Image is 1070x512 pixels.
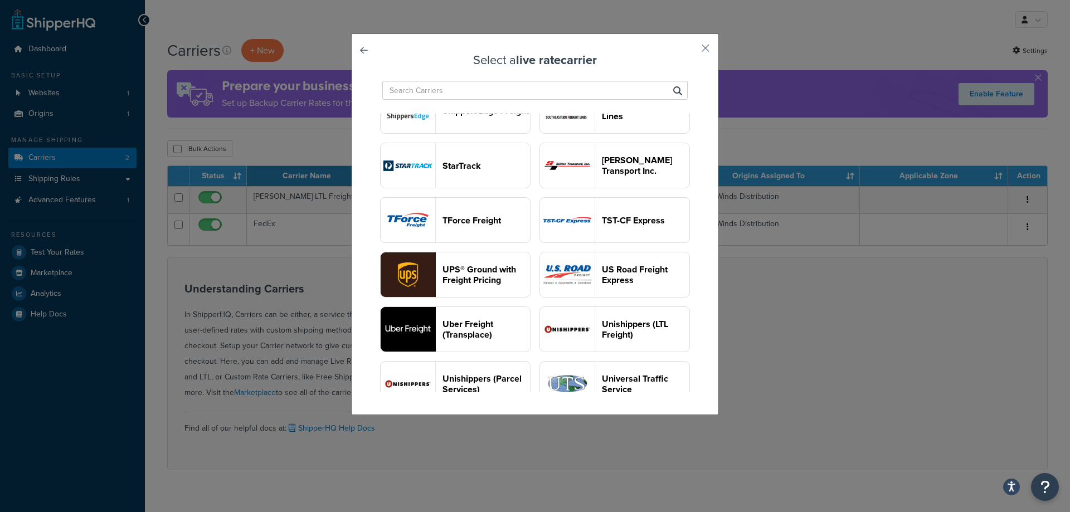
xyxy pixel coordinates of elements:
header: TST-CF Express [602,215,689,226]
img: starTrackv2 logo [381,143,435,188]
button: unishippersFreight logoUnishippers (LTL Freight) [539,306,690,352]
button: suttonFreight logo[PERSON_NAME] Transport Inc. [539,143,690,188]
img: tstOverlandFreight logo [540,198,595,242]
img: transplaceFreight logo [381,307,435,352]
header: ShippersEdge Freight [442,106,530,116]
header: [PERSON_NAME] Transport Inc. [602,155,689,176]
h3: Select a [380,53,690,67]
header: Unishippers (Parcel Services) [442,373,530,394]
button: upsGroundFreight logoUPS® Ground with Freight Pricing [380,252,531,298]
img: unishippersFreight logo [540,307,595,352]
header: US Road Freight Express [602,264,689,285]
button: usRoadFreight logoUS Road Freight Express [539,252,690,298]
header: Uber Freight (Transplace) [442,319,530,340]
button: starTrackv2 logoStarTrack [380,143,531,188]
header: UPS® Ground with Freight Pricing [442,264,530,285]
header: StarTrack [442,160,530,171]
button: Open Resource Center [1031,473,1059,501]
header: Unishippers (LTL Freight) [602,319,689,340]
button: transplaceFreight logoUber Freight (Transplace) [380,306,531,352]
img: usRoadFreight logo [540,252,595,297]
button: tforceFreight logoTForce Freight [380,197,531,243]
header: Universal Traffic Service [602,373,689,394]
input: Search Carriers [382,81,688,100]
strong: live rate carrier [516,51,597,69]
header: TForce Freight [442,215,530,226]
img: suttonFreight logo [540,143,595,188]
button: utsFreight logoUniversal Traffic Service [539,361,690,407]
img: tforceFreight logo [381,198,435,242]
img: utsFreight logo [540,362,595,406]
img: upsGroundFreight logo [381,252,435,297]
img: unishippers logo [381,362,435,406]
button: tstOverlandFreight logoTST-CF Express [539,197,690,243]
button: unishippers logoUnishippers (Parcel Services) [380,361,531,407]
header: Southeastern Freight Lines [602,100,689,121]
